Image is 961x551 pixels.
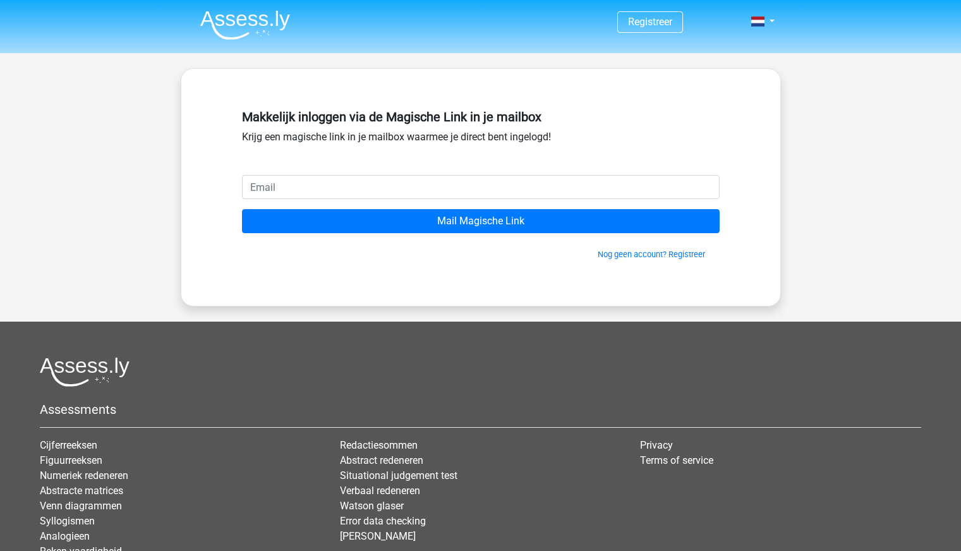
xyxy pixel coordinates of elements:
div: Krijg een magische link in je mailbox waarmee je direct bent ingelogd! [242,104,720,175]
a: Situational judgement test [340,469,457,481]
input: Mail Magische Link [242,209,720,233]
a: Analogieen [40,530,90,542]
a: [PERSON_NAME] [340,530,416,542]
a: Figuurreeksen [40,454,102,466]
a: Error data checking [340,515,426,527]
h5: Makkelijk inloggen via de Magische Link in je mailbox [242,109,720,124]
a: Redactiesommen [340,439,418,451]
a: Registreer [628,16,672,28]
a: Numeriek redeneren [40,469,128,481]
a: Cijferreeksen [40,439,97,451]
a: Verbaal redeneren [340,485,420,497]
img: Assessly [200,10,290,40]
img: Assessly logo [40,357,130,387]
a: Abstracte matrices [40,485,123,497]
a: Privacy [640,439,673,451]
a: Nog geen account? Registreer [598,250,705,259]
a: Venn diagrammen [40,500,122,512]
input: Email [242,175,720,199]
a: Syllogismen [40,515,95,527]
a: Abstract redeneren [340,454,423,466]
h5: Assessments [40,402,921,417]
a: Terms of service [640,454,713,466]
a: Watson glaser [340,500,404,512]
